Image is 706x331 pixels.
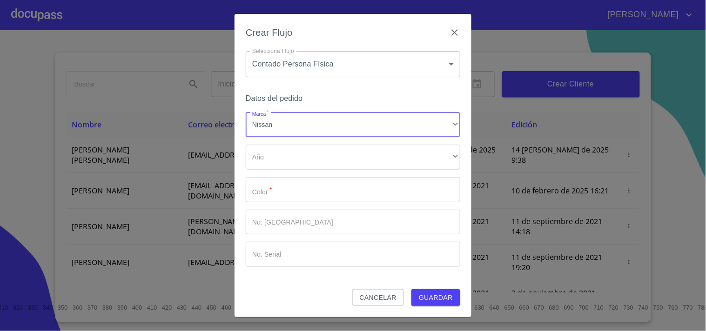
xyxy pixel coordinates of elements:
span: Guardar [419,292,453,304]
div: Nissan [246,113,460,138]
div: Contado Persona Física [246,51,460,77]
button: Guardar [411,289,460,306]
h6: Datos del pedido [246,92,460,105]
h6: Crear Flujo [246,25,293,40]
div: ​ [246,145,460,170]
button: Cancelar [352,289,404,306]
span: Cancelar [360,292,397,304]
